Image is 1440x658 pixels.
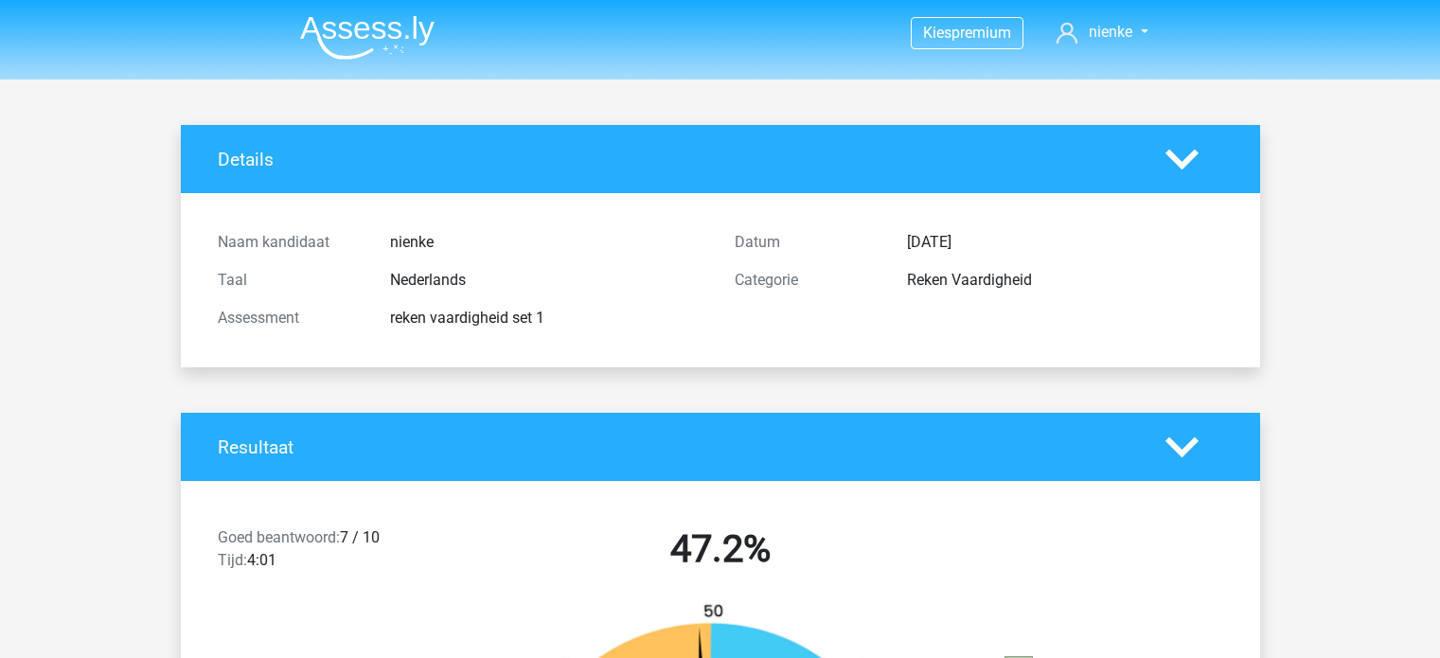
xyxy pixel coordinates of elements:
a: nienke [1049,21,1155,44]
div: Reken Vaardigheid [893,269,1237,292]
div: nienke [376,231,720,254]
h4: Details [218,149,1137,170]
div: Nederlands [376,269,720,292]
span: Tijd: [218,551,247,569]
div: reken vaardigheid set 1 [376,307,720,329]
div: Datum [720,231,893,254]
div: Naam kandidaat [204,231,376,254]
img: Assessly [300,15,435,60]
div: Taal [204,269,376,292]
div: [DATE] [893,231,1237,254]
a: Kiespremium [912,20,1022,45]
div: Assessment [204,307,376,329]
div: 7 / 10 4:01 [204,526,462,579]
span: premium [951,24,1011,42]
span: nienke [1089,23,1132,41]
h4: Resultaat [218,436,1137,458]
span: Kies [923,24,951,42]
h2: 47.2% [476,526,965,572]
span: Goed beantwoord: [218,528,340,546]
div: Categorie [720,269,893,292]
